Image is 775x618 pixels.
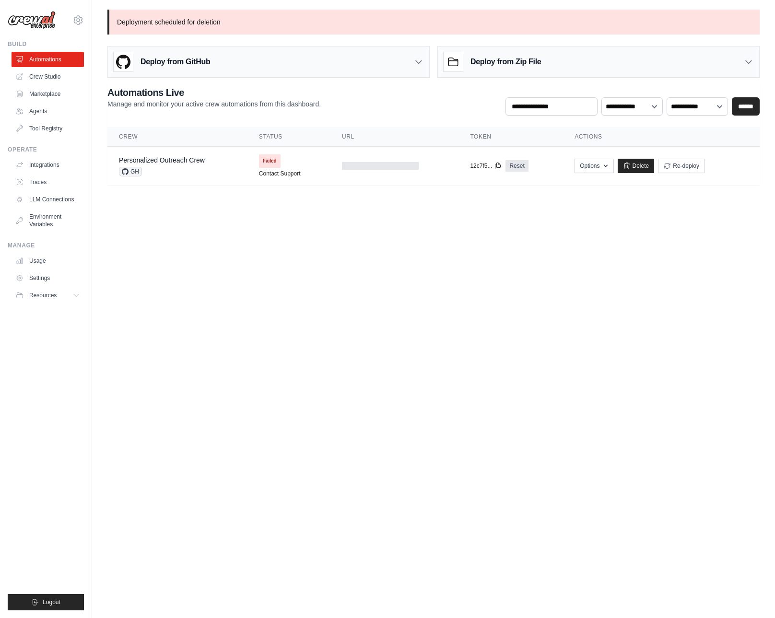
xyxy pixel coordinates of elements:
[12,86,84,102] a: Marketplace
[259,154,281,168] span: Failed
[563,127,760,147] th: Actions
[330,127,458,147] th: URL
[618,159,655,173] a: Delete
[12,209,84,232] a: Environment Variables
[259,170,301,177] a: Contact Support
[470,56,541,68] h3: Deploy from Zip File
[8,242,84,249] div: Manage
[12,157,84,173] a: Integrations
[12,253,84,268] a: Usage
[119,167,142,176] span: GH
[114,52,133,71] img: GitHub Logo
[12,69,84,84] a: Crew Studio
[8,11,56,29] img: Logo
[8,594,84,610] button: Logout
[470,162,502,170] button: 12c7f5...
[8,40,84,48] div: Build
[29,292,57,299] span: Resources
[12,288,84,303] button: Resources
[12,192,84,207] a: LLM Connections
[107,127,247,147] th: Crew
[12,104,84,119] a: Agents
[12,270,84,286] a: Settings
[107,99,321,109] p: Manage and monitor your active crew automations from this dashboard.
[12,121,84,136] a: Tool Registry
[575,159,613,173] button: Options
[505,160,528,172] a: Reset
[458,127,563,147] th: Token
[141,56,210,68] h3: Deploy from GitHub
[107,10,760,35] p: Deployment scheduled for deletion
[43,598,60,606] span: Logout
[107,86,321,99] h2: Automations Live
[12,175,84,190] a: Traces
[247,127,330,147] th: Status
[12,52,84,67] a: Automations
[658,159,705,173] button: Re-deploy
[119,156,205,164] a: Personalized Outreach Crew
[8,146,84,153] div: Operate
